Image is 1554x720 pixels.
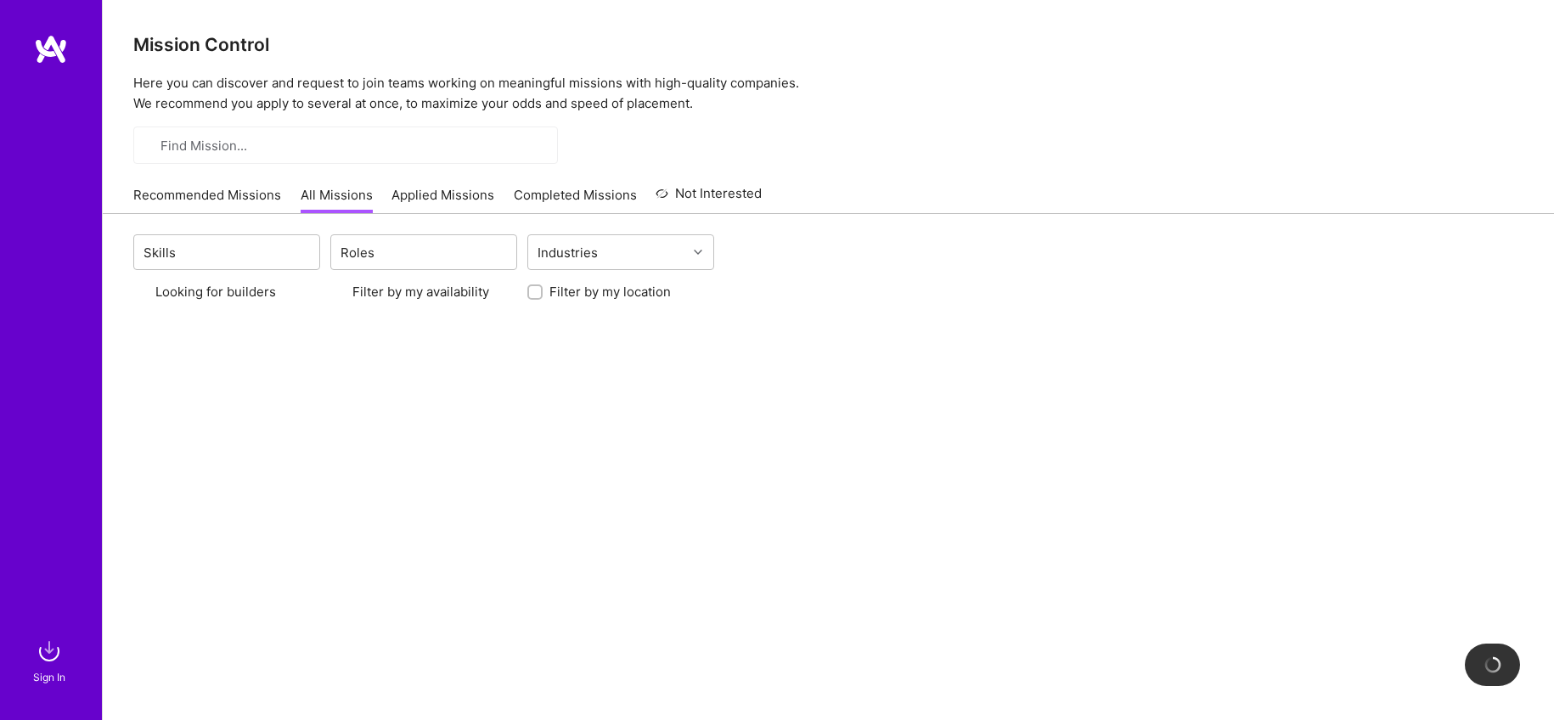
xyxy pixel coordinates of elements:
a: sign inSign In [36,634,66,686]
h3: Mission Control [133,34,1523,55]
div: Skills [139,240,180,265]
a: Applied Missions [391,186,494,214]
i: icon Chevron [497,248,505,256]
img: loading [1481,654,1503,676]
input: Find Mission... [160,137,544,155]
label: Filter by my location [549,283,671,301]
label: Looking for builders [155,283,276,301]
i: icon Chevron [300,248,308,256]
a: Recommended Missions [133,186,281,214]
img: sign in [32,634,66,668]
i: icon SearchGrey [147,140,160,153]
a: All Missions [301,186,373,214]
div: Industries [533,240,602,265]
label: Filter by my availability [352,283,489,301]
div: Roles [336,240,379,265]
p: Here you can discover and request to join teams working on meaningful missions with high-quality ... [133,73,1523,114]
i: icon Chevron [694,248,702,256]
a: Not Interested [656,183,762,214]
div: Sign In [33,668,65,686]
a: Completed Missions [514,186,637,214]
img: logo [34,34,68,65]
